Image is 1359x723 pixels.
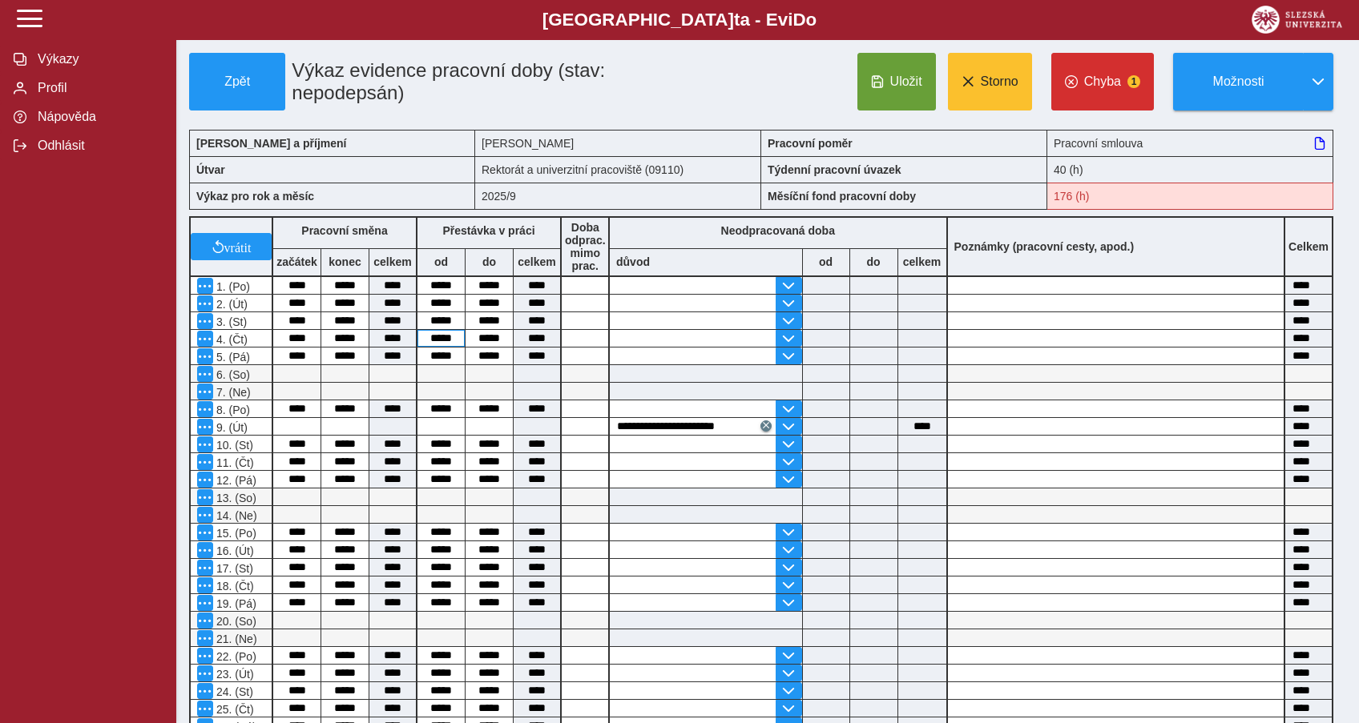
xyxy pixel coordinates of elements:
div: 2025/9 [475,183,761,210]
b: Přestávka v práci [442,224,534,237]
button: Menu [197,489,213,505]
button: Menu [197,630,213,646]
button: Menu [197,507,213,523]
b: [PERSON_NAME] a příjmení [196,137,346,150]
button: Menu [197,542,213,558]
button: Menu [197,683,213,699]
span: Možnosti [1187,74,1290,89]
button: Uložit [857,53,936,110]
b: Útvar [196,163,225,176]
span: 4. (Čt) [213,333,248,346]
h1: Výkaz evidence pracovní doby (stav: nepodepsán) [285,53,671,110]
b: Doba odprac. mimo prac. [565,221,606,272]
button: Menu [197,665,213,681]
span: 23. (Út) [213,668,254,681]
button: Menu [197,348,213,364]
span: 15. (Po) [213,527,256,540]
button: Menu [197,313,213,329]
b: celkem [369,255,416,268]
span: 5. (Pá) [213,351,250,364]
span: 13. (So) [213,492,256,504]
button: Menu [197,701,213,717]
b: Neodpracovaná doba [721,224,835,237]
span: Profil [33,81,163,95]
b: Výkaz pro rok a měsíc [196,190,314,203]
div: 40 (h) [1047,156,1333,183]
b: Týdenní pracovní úvazek [768,163,901,176]
span: 16. (Út) [213,544,254,557]
button: Menu [197,384,213,400]
b: celkem [898,255,946,268]
span: 18. (Čt) [213,580,254,592]
b: Poznámky (pracovní cesty, apod.) [948,240,1141,253]
button: Menu [197,278,213,294]
b: Celkem [1288,240,1329,253]
b: Pracovní směna [301,224,387,237]
button: Storno [948,53,1032,110]
span: t [734,10,740,30]
span: 9. (Út) [213,421,248,434]
span: 10. (St) [213,439,253,452]
span: 20. (So) [213,615,256,628]
span: 22. (Po) [213,650,256,663]
b: celkem [514,255,560,268]
div: Rektorát a univerzitní pracoviště (09110) [475,156,761,183]
img: logo_web_su.png [1252,6,1342,34]
button: Menu [197,577,213,593]
b: Pracovní poměr [768,137,853,150]
b: konec [321,255,369,268]
span: 2. (Út) [213,298,248,311]
b: do [850,255,897,268]
span: vrátit [224,240,252,253]
span: 25. (Čt) [213,703,254,716]
button: Menu [197,366,213,382]
div: Pracovní smlouva [1047,130,1333,156]
div: [PERSON_NAME] [475,130,761,156]
button: Menu [197,472,213,488]
button: Menu [197,401,213,417]
span: Uložit [890,74,922,89]
span: 6. (So) [213,368,250,381]
button: Menu [197,331,213,347]
span: 3. (St) [213,315,247,328]
span: 17. (St) [213,562,253,575]
button: Menu [197,295,213,311]
span: 24. (St) [213,685,253,698]
b: důvod [616,255,650,268]
b: do [466,255,513,268]
span: Storno [981,74,1018,89]
span: Chyba [1084,74,1121,89]
button: Menu [197,560,213,576]
span: Zpět [196,74,278,89]
span: Odhlásit [33,139,163,153]
button: Menu [197,613,213,629]
span: D [792,10,805,30]
div: Fond pracovní doby (176 h) a součet hodin (177:55 h) se neshodují! [1047,183,1333,210]
span: 8. (Po) [213,404,250,416]
span: 1 [1127,75,1140,88]
span: 7. (Ne) [213,386,251,399]
button: Menu [197,524,213,540]
span: Nápověda [33,110,163,124]
span: 11. (Čt) [213,456,254,469]
span: 12. (Pá) [213,474,256,487]
button: Menu [197,648,213,664]
span: o [806,10,817,30]
span: 1. (Po) [213,280,250,293]
button: Chyba1 [1051,53,1154,110]
button: Možnosti [1173,53,1303,110]
button: vrátit [191,233,272,260]
b: od [803,255,849,268]
b: od [417,255,465,268]
button: Menu [197,454,213,470]
button: Menu [197,595,213,611]
button: Zpět [189,53,285,110]
b: Měsíční fond pracovní doby [768,190,916,203]
span: 21. (Ne) [213,633,257,645]
span: 19. (Pá) [213,597,256,610]
span: 14. (Ne) [213,509,257,522]
span: Výkazy [33,52,163,66]
b: [GEOGRAPHIC_DATA] a - Evi [48,10,1311,30]
button: Menu [197,436,213,452]
b: začátek [273,255,321,268]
